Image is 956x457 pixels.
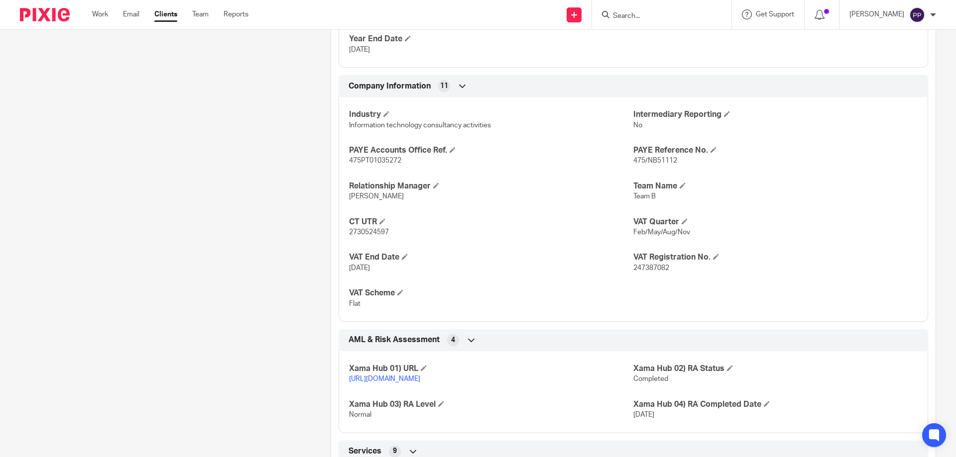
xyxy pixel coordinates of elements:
span: [PERSON_NAME] [349,193,404,200]
input: Search [612,12,702,21]
a: Clients [154,9,177,19]
h4: Intermediary Reporting [633,109,918,120]
h4: VAT Registration No. [633,252,918,263]
span: Services [349,446,381,457]
a: Team [192,9,209,19]
a: [URL][DOMAIN_NAME] [349,375,420,382]
h4: Xama Hub 02) RA Status [633,364,918,374]
h4: PAYE Accounts Office Ref. [349,145,633,156]
p: [PERSON_NAME] [849,9,904,19]
h4: Xama Hub 03) RA Level [349,399,633,410]
span: Team B [633,193,656,200]
span: Normal [349,411,371,418]
span: Information technology consultancy activities [349,122,491,129]
h4: Year End Date [349,34,633,44]
img: svg%3E [909,7,925,23]
a: Work [92,9,108,19]
span: 2730524597 [349,229,389,236]
h4: VAT Scheme [349,288,633,298]
h4: Xama Hub 04) RA Completed Date [633,399,918,410]
h4: Relationship Manager [349,181,633,191]
h4: Team Name [633,181,918,191]
span: 11 [440,81,448,91]
span: [DATE] [349,46,370,53]
span: Company Information [349,81,431,91]
span: [DATE] [349,265,370,272]
h4: VAT End Date [349,252,633,263]
a: Email [123,9,139,19]
span: 475/NB51112 [633,157,677,164]
span: Feb/May/Aug/Nov [633,229,690,236]
span: 247387082 [633,265,669,272]
span: No [633,122,642,129]
img: Pixie [20,8,70,21]
span: Flat [349,300,360,307]
h4: VAT Quarter [633,217,918,227]
span: 475PT01035272 [349,157,401,164]
span: 4 [451,335,455,345]
h4: CT UTR [349,217,633,227]
span: Completed [633,375,668,382]
span: 9 [393,446,397,456]
span: AML & Risk Assessment [349,335,440,345]
span: [DATE] [633,411,654,418]
h4: Xama Hub 01) URL [349,364,633,374]
span: Get Support [756,11,794,18]
h4: PAYE Reference No. [633,145,918,156]
h4: Industry [349,109,633,120]
a: Reports [224,9,248,19]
